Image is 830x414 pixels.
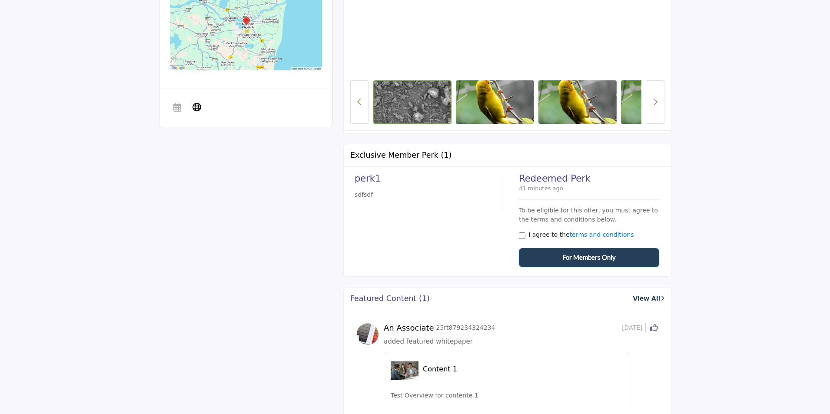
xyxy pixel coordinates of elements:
img: dfsd [456,80,534,124]
p: To be eligible for this offer, you must agree to the terms and conditions below. [519,206,659,224]
span: [DATE] [622,323,645,332]
img: ghgfh [621,80,699,124]
span: added featured whitepaper [384,338,473,345]
h2: Featured Content (1) [350,294,430,303]
h5: Content 1 [423,365,623,373]
p: sdfsdf [355,190,498,199]
p: Test Overview for contente 1 [391,391,623,400]
h2: perk1 [355,173,498,184]
span: 41 minutes ago [519,184,659,200]
a: View All [633,294,664,303]
button: Next button [646,80,664,124]
h5: Exclusive Member Perk (1) [350,151,452,160]
h5: An Associate [384,323,434,333]
input: Select Terms & Conditions [519,232,525,239]
img: avtar-image [357,323,378,345]
button: For Members Only [519,248,659,267]
h2: Redeemed Perk [519,173,659,184]
p: 25rt879234324234 [436,323,495,332]
a: terms and conditions [570,231,634,238]
button: Previous Button [350,80,369,124]
label: I agree to the [528,230,634,239]
img: content-1 image [391,357,418,384]
img: Sample video [373,80,452,124]
span: For Members Only [563,252,616,262]
img: sdf [538,80,617,124]
i: Click to Like this activity [650,324,658,331]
